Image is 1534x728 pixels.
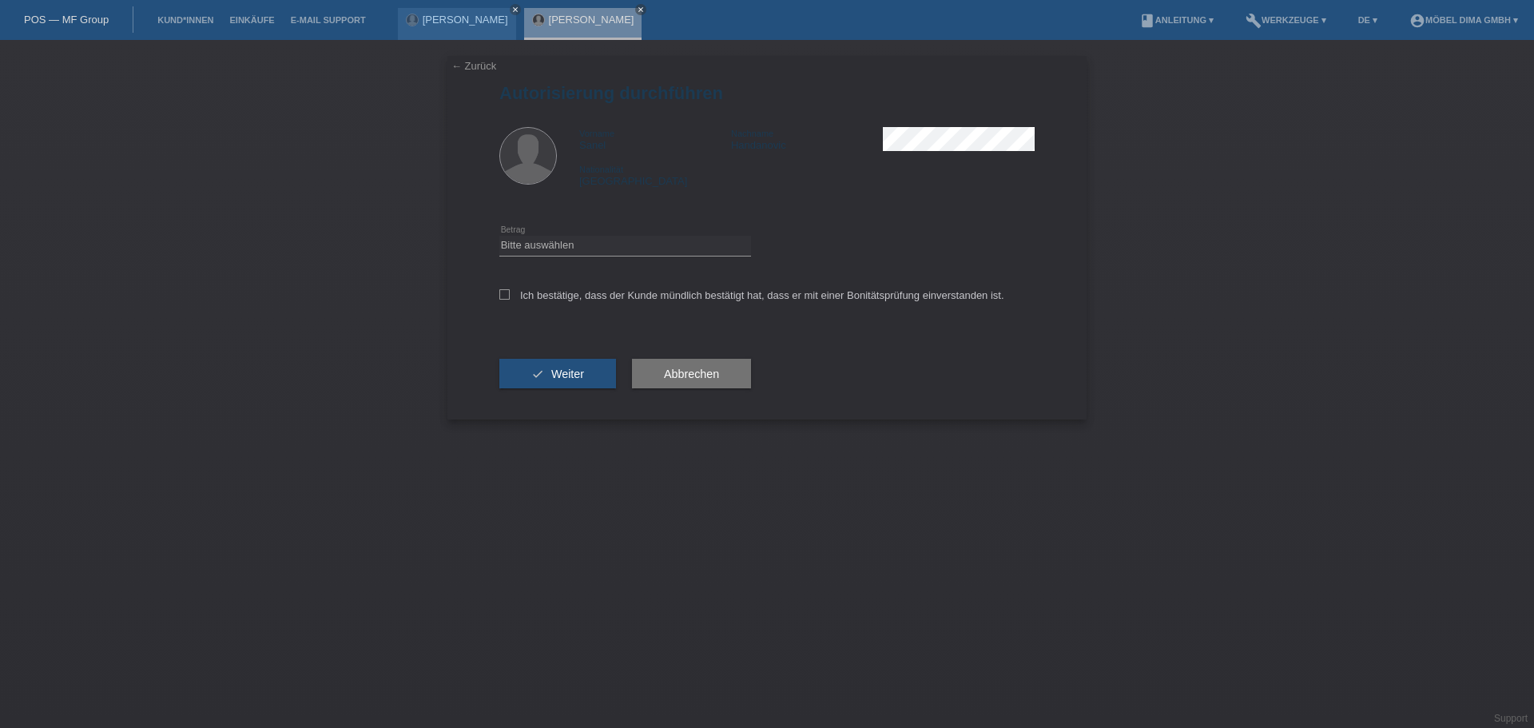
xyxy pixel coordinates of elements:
[579,129,614,138] span: Vorname
[1401,15,1526,25] a: account_circleMöbel DIMA GmbH ▾
[549,14,634,26] a: [PERSON_NAME]
[635,4,646,15] a: close
[1350,15,1385,25] a: DE ▾
[731,127,883,151] div: Handanovic
[1238,15,1334,25] a: buildWerkzeuge ▾
[579,165,623,174] span: Nationalität
[499,359,616,389] button: check Weiter
[499,83,1035,103] h1: Autorisierung durchführen
[510,4,521,15] a: close
[283,15,374,25] a: E-Mail Support
[499,289,1004,301] label: Ich bestätige, dass der Kunde mündlich bestätigt hat, dass er mit einer Bonitätsprüfung einversta...
[221,15,282,25] a: Einkäufe
[1131,15,1222,25] a: bookAnleitung ▾
[632,359,751,389] button: Abbrechen
[1494,713,1528,724] a: Support
[451,60,496,72] a: ← Zurück
[1409,13,1425,29] i: account_circle
[637,6,645,14] i: close
[731,129,773,138] span: Nachname
[511,6,519,14] i: close
[531,368,544,380] i: check
[579,163,731,187] div: [GEOGRAPHIC_DATA]
[664,368,719,380] span: Abbrechen
[423,14,508,26] a: [PERSON_NAME]
[579,127,731,151] div: Sanel
[1139,13,1155,29] i: book
[1246,13,1262,29] i: build
[24,14,109,26] a: POS — MF Group
[551,368,584,380] span: Weiter
[149,15,221,25] a: Kund*innen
